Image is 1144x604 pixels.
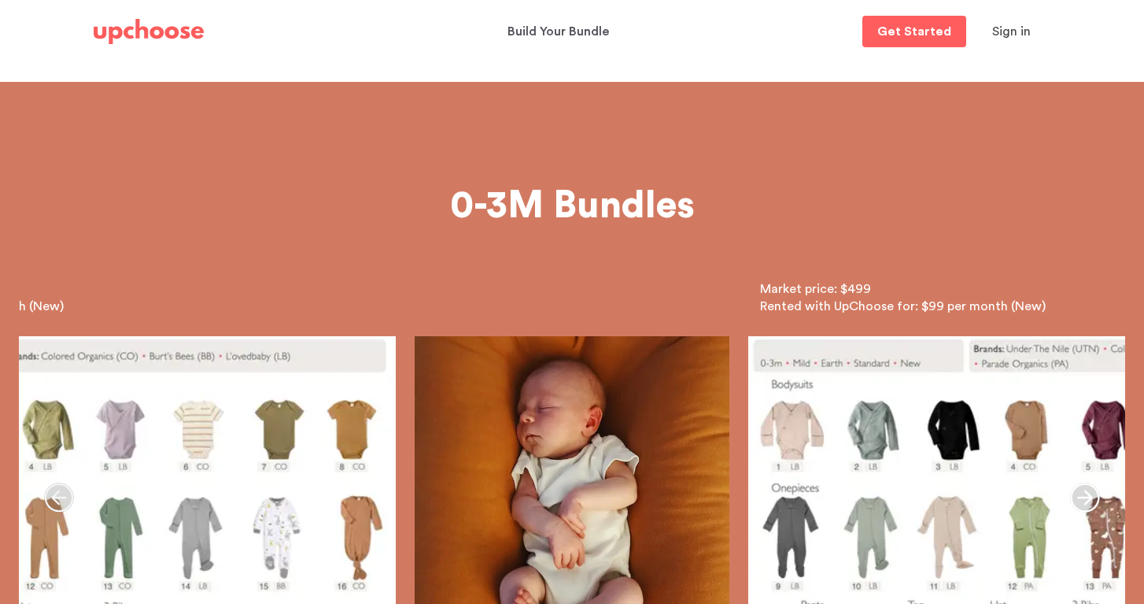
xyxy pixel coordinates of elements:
[507,17,614,47] a: Build Your Bundle
[862,16,966,47] a: Get Started
[760,300,1042,313] span: Rented with UpChoose for: $99 per month (New
[760,283,871,295] span: Market price: $499
[877,25,951,38] p: Get Started
[972,16,1050,47] button: Sign in
[94,16,204,48] a: UpChoose
[507,19,609,44] p: Build Your Bundle
[760,300,1046,313] span: )
[450,187,695,224] span: 0-3M Bundles
[992,25,1031,38] span: Sign in
[94,19,204,44] img: UpChoose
